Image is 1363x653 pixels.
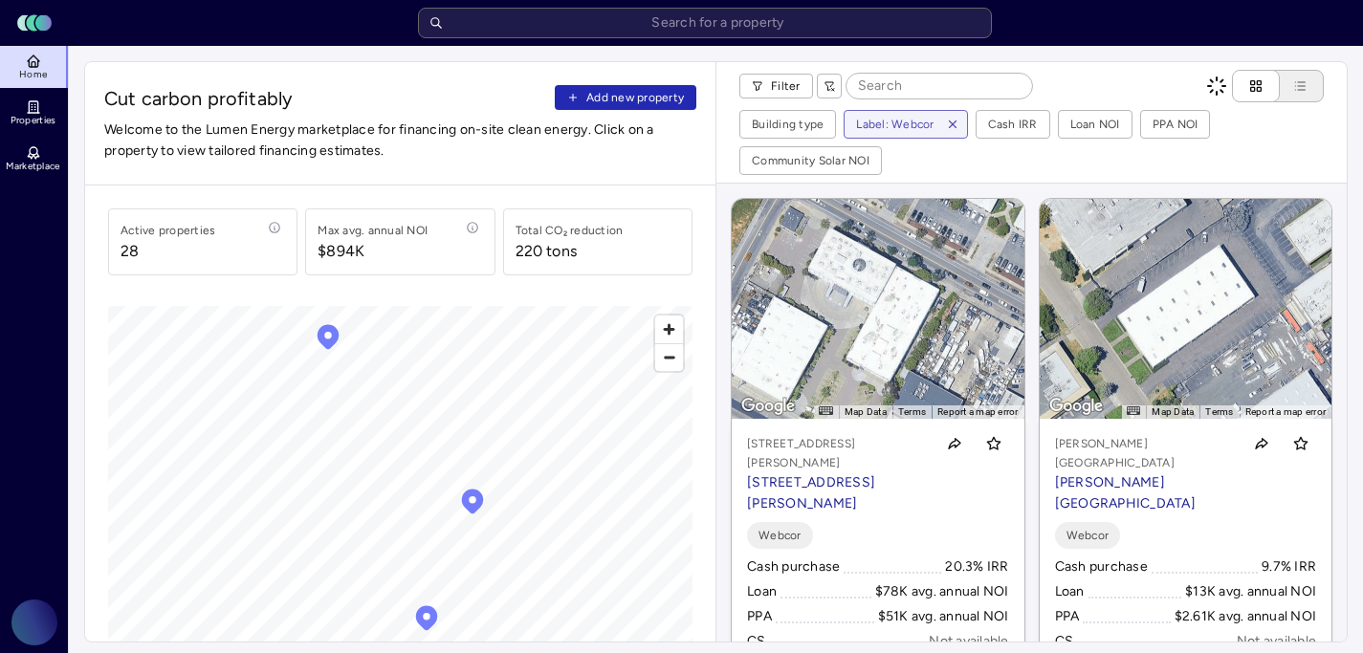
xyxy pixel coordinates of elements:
span: Cut carbon profitably [104,85,547,112]
div: Cash purchase [747,556,840,577]
div: Map marker [458,487,487,521]
div: 20.3% IRR [945,556,1008,577]
div: $78K avg. annual NOI [875,581,1009,602]
button: List view [1261,70,1324,102]
p: [STREET_ADDRESS][PERSON_NAME] [747,434,927,472]
div: PPA [1055,606,1080,627]
button: Community Solar NOI [740,147,881,174]
div: Cash purchase [1055,556,1148,577]
button: Cards view [1232,70,1280,102]
span: Properties [11,115,56,126]
div: PPA NOI [1153,115,1198,134]
div: Loan [1055,581,1085,602]
div: Building type [752,115,824,134]
span: Home [19,69,47,80]
div: Not available [929,631,1008,652]
p: [STREET_ADDRESS][PERSON_NAME] [747,472,927,514]
input: Search for a property [418,8,992,38]
div: Active properties [121,221,215,240]
span: Webcor [758,526,802,545]
div: Loan NOI [1070,115,1120,134]
div: 220 tons [516,240,577,263]
div: 9.7% IRR [1262,556,1316,577]
div: Cash IRR [988,115,1038,134]
button: Loan NOI [1059,111,1132,138]
button: Building type [740,111,835,138]
p: [PERSON_NAME][GEOGRAPHIC_DATA] [1055,434,1235,472]
div: Label: Webcor [856,115,934,134]
div: $2.61K avg. annual NOI [1175,606,1317,627]
div: PPA [747,606,772,627]
div: Loan [747,581,777,602]
span: Webcor [1066,526,1110,545]
div: Not available [1237,631,1316,652]
span: 28 [121,240,215,263]
button: Zoom out [655,343,683,371]
button: Cash IRR [977,111,1049,138]
div: Total CO₂ reduction [516,221,624,240]
span: Filter [771,76,801,96]
div: CS [747,631,766,652]
button: Add new property [555,85,696,110]
div: Map marker [314,322,342,357]
div: CS [1055,631,1074,652]
div: $51K avg. annual NOI [878,606,1009,627]
input: Search [846,74,1032,98]
p: [PERSON_NAME][GEOGRAPHIC_DATA] [1055,472,1235,514]
div: Map marker [412,603,441,638]
span: Zoom out [655,344,683,371]
button: PPA NOI [1141,111,1210,138]
span: Marketplace [6,161,59,172]
button: Filter [739,74,813,98]
div: Community Solar NOI [752,151,869,170]
span: Welcome to the Lumen Energy marketplace for financing on-site clean energy. Click on a property t... [104,120,696,162]
span: $894K [318,240,428,263]
div: Max avg. annual NOI [318,221,428,240]
div: $13K avg. annual NOI [1185,581,1316,602]
button: Toggle favorite [1286,428,1316,459]
button: Zoom in [655,316,683,343]
button: Label: Webcor [845,111,937,138]
button: Toggle favorite [978,428,1009,459]
span: Add new property [586,88,684,107]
